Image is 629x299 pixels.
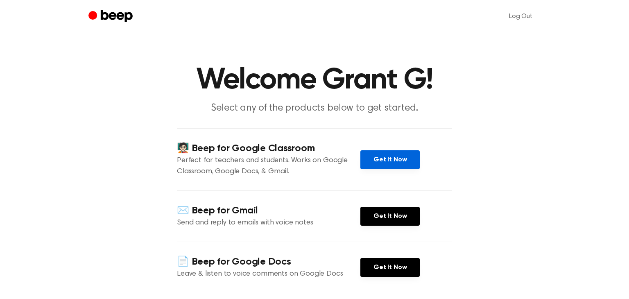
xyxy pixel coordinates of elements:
[177,255,360,269] h4: 📄 Beep for Google Docs
[105,66,524,95] h1: Welcome Grant G!
[360,258,420,277] a: Get It Now
[360,150,420,169] a: Get It Now
[501,7,541,26] a: Log Out
[177,204,360,217] h4: ✉️ Beep for Gmail
[177,217,360,229] p: Send and reply to emails with voice notes
[88,9,135,25] a: Beep
[177,269,360,280] p: Leave & listen to voice comments on Google Docs
[177,142,360,155] h4: 🧑🏻‍🏫 Beep for Google Classroom
[157,102,472,115] p: Select any of the products below to get started.
[177,155,360,177] p: Perfect for teachers and students. Works on Google Classroom, Google Docs, & Gmail.
[360,207,420,226] a: Get It Now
